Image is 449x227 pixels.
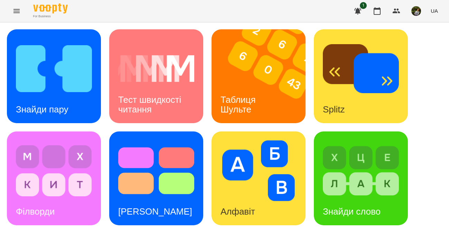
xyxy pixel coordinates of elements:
[323,206,381,217] h3: Знайди слово
[118,38,194,99] img: Тест швидкості читання
[314,29,408,123] a: SplitzSplitz
[212,29,306,123] a: Таблиця ШультеТаблиця Шульте
[8,3,25,19] button: Menu
[323,38,399,99] img: Splitz
[16,38,92,99] img: Знайди пару
[118,95,184,114] h3: Тест швидкості читання
[118,140,194,201] img: Тест Струпа
[431,7,438,14] span: UA
[16,140,92,201] img: Філворди
[7,29,101,123] a: Знайди паруЗнайди пару
[221,206,255,217] h3: Алфавіт
[212,131,306,225] a: АлфавітАлфавіт
[411,6,421,16] img: b75e9dd987c236d6cf194ef640b45b7d.jpg
[16,206,55,217] h3: Філворди
[212,29,314,123] img: Таблиця Шульте
[360,2,367,9] span: 1
[221,95,258,114] h3: Таблиця Шульте
[109,131,203,225] a: Тест Струпа[PERSON_NAME]
[221,140,297,201] img: Алфавіт
[33,14,68,19] span: For Business
[109,29,203,123] a: Тест швидкості читанняТест швидкості читання
[7,131,101,225] a: ФілвордиФілворди
[118,206,192,217] h3: [PERSON_NAME]
[16,104,68,115] h3: Знайди пару
[428,4,441,17] button: UA
[314,131,408,225] a: Знайди словоЗнайди слово
[323,140,399,201] img: Знайди слово
[323,104,345,115] h3: Splitz
[33,3,68,13] img: Voopty Logo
